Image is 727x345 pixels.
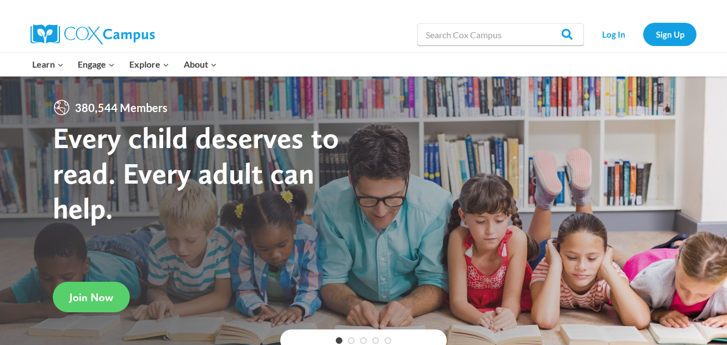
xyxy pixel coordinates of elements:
[589,23,638,45] a: Log In
[643,23,696,45] a: Sign Up
[70,99,172,116] span: 380,544 Members
[348,337,355,344] a: 2
[184,57,217,72] span: About
[53,282,130,312] a: Join Now
[385,337,391,344] a: 5
[78,57,115,72] span: Engage
[69,291,113,304] span: Join Now
[25,53,224,76] nav: Primary Navigation
[31,24,155,44] img: Cox Campus
[360,337,367,344] a: 3
[129,57,169,72] span: Explore
[32,57,64,72] span: Learn
[336,337,342,344] a: 1
[53,120,339,226] strong: Every child deserves to read. Every adult can help.
[417,23,584,45] input: Search Cox Campus
[589,23,696,45] nav: Secondary Navigation
[372,337,379,344] a: 4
